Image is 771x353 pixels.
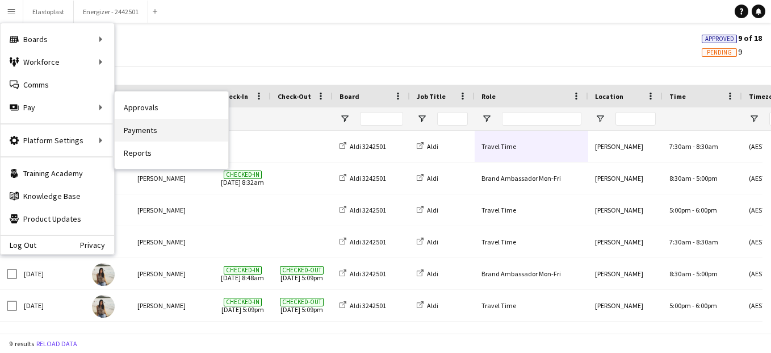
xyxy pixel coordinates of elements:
span: [DATE] 5:09pm [278,258,326,289]
button: Open Filter Menu [417,114,427,124]
div: [PERSON_NAME] [588,131,663,162]
a: Payments [115,119,228,142]
span: Aldi [427,269,438,278]
a: Knowledge Base [1,185,114,207]
span: 5:00pm [696,269,718,278]
a: Comms [1,73,114,96]
button: Energizer - 2442501 [74,1,148,23]
span: 8:30am [669,269,692,278]
a: Aldi 3242501 [340,269,386,278]
span: Aldi 3242501 [350,206,386,214]
span: 6:00pm [695,206,717,214]
span: [DATE] 8:32am [221,163,264,194]
div: [PERSON_NAME] [131,322,214,353]
span: Checked-out [280,266,324,275]
span: Pending [707,49,732,56]
div: [PERSON_NAME] [588,322,663,353]
div: Travel Time [475,290,588,321]
span: - [692,206,694,214]
span: Checked-in [224,266,262,275]
div: [PERSON_NAME] [131,194,214,226]
div: [DATE] [17,290,85,321]
span: 8:30am [696,142,718,151]
span: 5:00pm [669,206,691,214]
span: Aldi [427,301,438,310]
a: Log Out [1,240,36,250]
span: [DATE] 8:48am [221,258,264,289]
span: Checked-in [224,298,262,306]
span: 8:30am [696,238,718,246]
a: Aldi [417,174,438,182]
span: Aldi [427,206,438,214]
div: [PERSON_NAME] [131,163,214,194]
span: - [693,238,695,246]
a: Reports [115,142,228,164]
button: Open Filter Menu [340,114,350,124]
div: Travel Time [475,131,588,162]
span: Check-Out [278,92,311,101]
span: Location [595,92,623,101]
span: - [693,142,695,151]
div: [DATE] [17,258,85,289]
span: Aldi [427,142,438,151]
span: Aldi [427,238,438,246]
span: 9 of 18 [702,33,762,43]
input: Location Filter Input [615,112,656,126]
div: [PERSON_NAME] [131,226,214,258]
a: Approvals [115,96,228,119]
span: 6:00pm [695,301,717,310]
div: Travel Time [475,322,588,353]
span: Job Title [417,92,446,101]
a: Aldi [417,142,438,151]
a: Aldi 3242501 [340,142,386,151]
a: Product Updates [1,207,114,230]
div: Platform Settings [1,129,114,152]
div: [PERSON_NAME] [588,226,663,258]
a: Aldi 3242501 [340,206,386,214]
img: Brenda Chamroeun [92,295,115,318]
span: Aldi 3242501 [350,238,386,246]
a: Aldi [417,269,438,278]
a: Aldi [417,238,438,246]
input: Role Filter Input [502,112,581,126]
div: Pay [1,96,114,119]
span: 7:30am [669,142,692,151]
span: Check-In [221,92,248,101]
button: Elastoplast [23,1,74,23]
span: [DATE] 5:09pm [278,290,326,321]
span: [DATE] 5:09pm [221,290,264,321]
div: Brand Ambassador Mon-Fri [475,163,588,194]
a: Privacy [80,240,114,250]
span: Aldi 3242501 [350,174,386,182]
span: Checked-out [280,298,324,306]
img: Brenda Chamroeun [92,263,115,286]
span: 5:00pm [696,174,718,182]
button: Open Filter Menu [595,114,605,124]
div: [PERSON_NAME] [131,258,214,289]
span: Aldi 3242501 [350,269,386,278]
a: Aldi [417,206,438,214]
button: Open Filter Menu [481,114,492,124]
span: - [693,269,695,278]
span: - [693,174,695,182]
div: [PERSON_NAME] [588,163,663,194]
span: Approved [705,35,734,43]
a: Aldi 3242501 [340,174,386,182]
a: Aldi 3242501 [340,238,386,246]
span: Role [481,92,496,101]
span: Aldi [427,174,438,182]
span: 7:30am [669,238,692,246]
span: Aldi 3242501 [350,301,386,310]
div: Travel Time [475,226,588,258]
button: Reload data [34,338,79,350]
a: Aldi 3242501 [340,301,386,310]
span: 8:30am [669,174,692,182]
div: [PERSON_NAME] [588,290,663,321]
div: [PERSON_NAME] [131,290,214,321]
input: Job Title Filter Input [437,112,468,126]
div: [PERSON_NAME] [588,258,663,289]
a: Aldi [417,301,438,310]
span: 9 [702,47,742,57]
span: Time [669,92,686,101]
span: Checked-in [224,171,262,179]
